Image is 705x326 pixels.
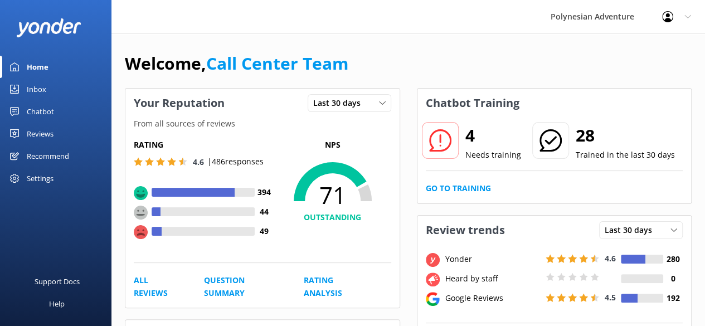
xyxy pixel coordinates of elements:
div: Home [27,56,48,78]
h4: 192 [663,292,683,304]
div: Settings [27,167,54,189]
span: 71 [274,181,391,209]
img: yonder-white-logo.png [17,18,81,37]
h3: Chatbot Training [417,89,528,118]
p: NPS [274,139,391,151]
a: Question Summary [204,274,278,299]
div: Heard by staff [443,273,543,285]
p: | 486 responses [207,155,264,168]
h4: 280 [663,253,683,265]
h4: OUTSTANDING [274,211,391,223]
h4: 44 [255,206,274,218]
span: 4.5 [605,292,616,303]
span: Last 30 days [605,224,659,236]
h1: Welcome, [125,50,348,77]
span: 4.6 [605,253,616,264]
div: Yonder [443,253,543,265]
span: Last 30 days [313,97,367,109]
h4: 0 [663,273,683,285]
h5: Rating [134,139,274,151]
h3: Review trends [417,216,513,245]
h2: 28 [576,122,675,149]
h2: 4 [465,122,521,149]
div: Reviews [27,123,54,145]
a: All Reviews [134,274,179,299]
p: Needs training [465,149,521,161]
div: Chatbot [27,100,54,123]
a: Go to Training [426,182,491,194]
div: Help [49,293,65,315]
h3: Your Reputation [125,89,233,118]
h4: 394 [255,186,274,198]
div: Support Docs [35,270,80,293]
a: Rating Analysis [303,274,366,299]
div: Google Reviews [443,292,543,304]
h4: 49 [255,225,274,237]
div: Recommend [27,145,69,167]
p: From all sources of reviews [125,118,400,130]
a: Call Center Team [206,52,348,75]
p: Trained in the last 30 days [576,149,675,161]
span: 4.6 [193,157,204,167]
div: Inbox [27,78,46,100]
